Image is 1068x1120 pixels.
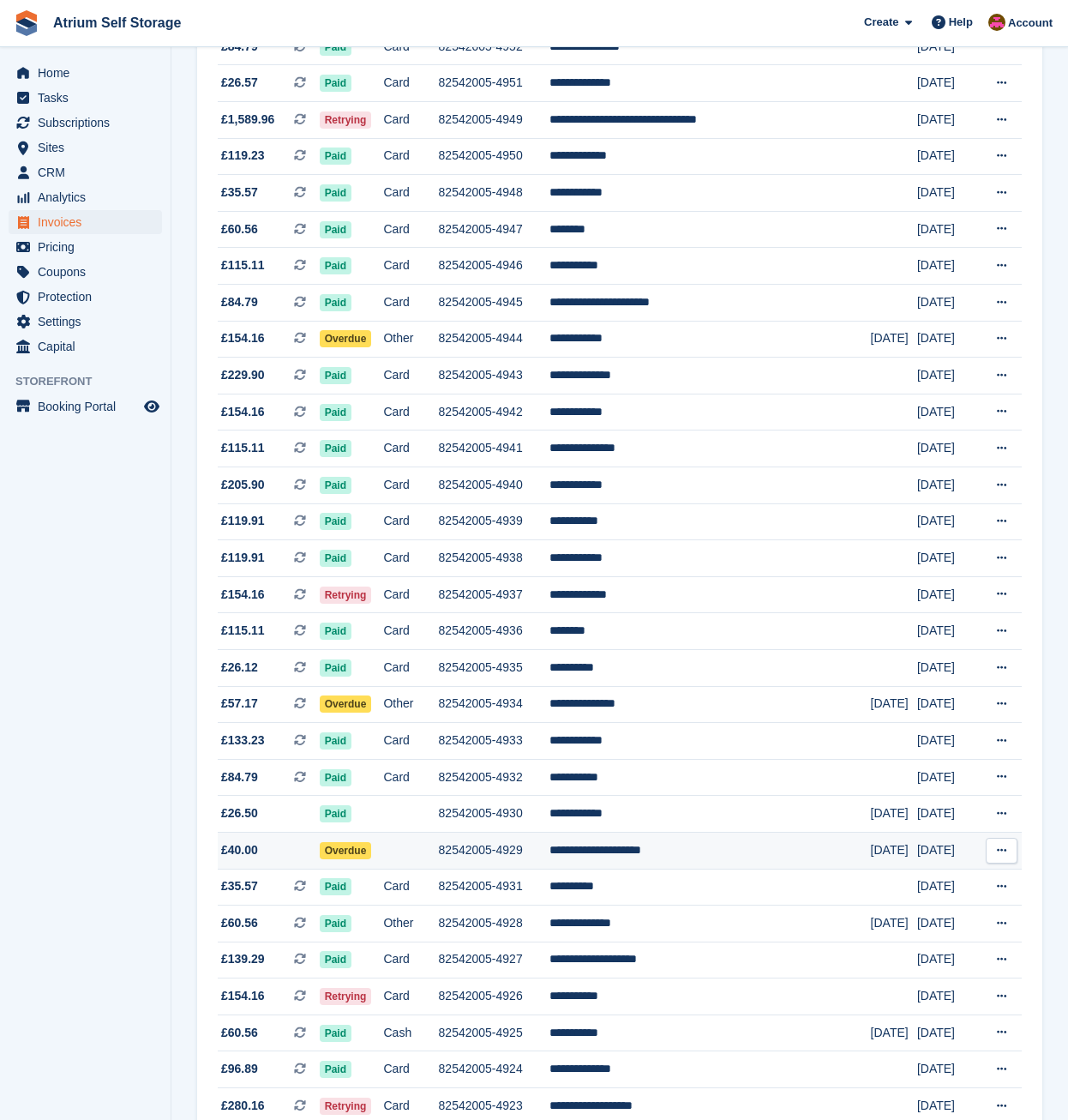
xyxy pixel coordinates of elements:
td: [DATE] [917,540,977,577]
span: £115.11 [221,622,265,640]
td: [DATE] [917,576,977,613]
span: Overdue [320,842,372,859]
td: [DATE] [917,211,977,248]
td: [DATE] [917,649,977,686]
span: Paid [320,951,351,968]
span: £84.79 [221,293,258,311]
td: [DATE] [917,65,977,102]
td: [DATE] [917,358,977,394]
span: Booking Portal [38,394,141,418]
td: Card [383,28,438,65]
td: 82542005-4951 [439,65,550,102]
a: menu [9,135,162,160]
span: Capital [38,334,141,358]
a: menu [9,210,162,234]
span: Paid [320,477,351,494]
td: Card [383,102,438,139]
td: [DATE] [871,796,917,833]
span: Retrying [320,111,372,129]
a: Preview store [141,396,162,417]
span: Paid [320,769,351,786]
a: menu [9,235,162,259]
td: 82542005-4935 [439,649,550,686]
td: [DATE] [917,869,977,906]
td: Card [383,503,438,540]
span: Tasks [38,86,141,110]
span: Retrying [320,988,372,1005]
span: Paid [320,440,351,457]
a: menu [9,185,162,209]
td: Card [383,942,438,978]
span: £280.16 [221,1097,265,1115]
td: Card [383,869,438,906]
span: Analytics [38,185,141,209]
td: [DATE] [871,1015,917,1051]
span: £26.50 [221,804,258,822]
span: £139.29 [221,950,265,968]
td: 82542005-4932 [439,759,550,796]
td: [DATE] [917,138,977,175]
span: £115.11 [221,439,265,457]
span: £60.56 [221,914,258,932]
a: Atrium Self Storage [46,9,188,37]
td: 82542005-4939 [439,503,550,540]
span: Storefront [15,373,171,390]
span: Paid [320,915,351,932]
td: Card [383,248,438,285]
span: Home [38,61,141,85]
td: 82542005-4933 [439,723,550,760]
span: Help [949,14,973,31]
span: £35.57 [221,184,258,202]
td: [DATE] [917,321,977,358]
td: Other [383,321,438,358]
td: [DATE] [917,102,977,139]
span: £119.91 [221,549,265,567]
td: [DATE] [871,321,917,358]
a: menu [9,111,162,135]
span: £205.90 [221,476,265,494]
td: [DATE] [917,1051,977,1088]
td: 82542005-4941 [439,431,550,467]
span: Paid [320,257,351,274]
td: Card [383,285,438,322]
td: Card [383,1051,438,1088]
span: £154.16 [221,987,265,1005]
td: [DATE] [871,832,917,869]
span: Pricing [38,235,141,259]
span: £60.56 [221,1024,258,1042]
td: Other [383,686,438,723]
span: Paid [320,1061,351,1078]
span: Paid [320,878,351,895]
td: 82542005-4940 [439,467,550,503]
td: [DATE] [871,686,917,723]
td: Card [383,649,438,686]
td: [DATE] [917,248,977,285]
td: [DATE] [917,28,977,65]
span: £84.79 [221,38,258,56]
td: Cash [383,1015,438,1051]
span: £154.16 [221,329,265,347]
span: Paid [320,550,351,567]
td: 82542005-4929 [439,832,550,869]
td: [DATE] [917,832,977,869]
span: Retrying [320,1098,372,1115]
a: menu [9,86,162,110]
td: 82542005-4927 [439,942,550,978]
span: Retrying [320,587,372,604]
td: 82542005-4926 [439,978,550,1015]
td: [DATE] [917,394,977,431]
td: 82542005-4936 [439,613,550,650]
span: Paid [320,184,351,202]
td: 82542005-4925 [439,1015,550,1051]
td: Card [383,759,438,796]
td: [DATE] [917,942,977,978]
span: Paid [320,294,351,311]
img: Mark Rhodes [988,14,1005,31]
a: menu [9,334,162,358]
td: 82542005-4944 [439,321,550,358]
td: Card [383,175,438,212]
td: 82542005-4930 [439,796,550,833]
td: 82542005-4943 [439,358,550,394]
span: Paid [320,1025,351,1042]
td: Card [383,576,438,613]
